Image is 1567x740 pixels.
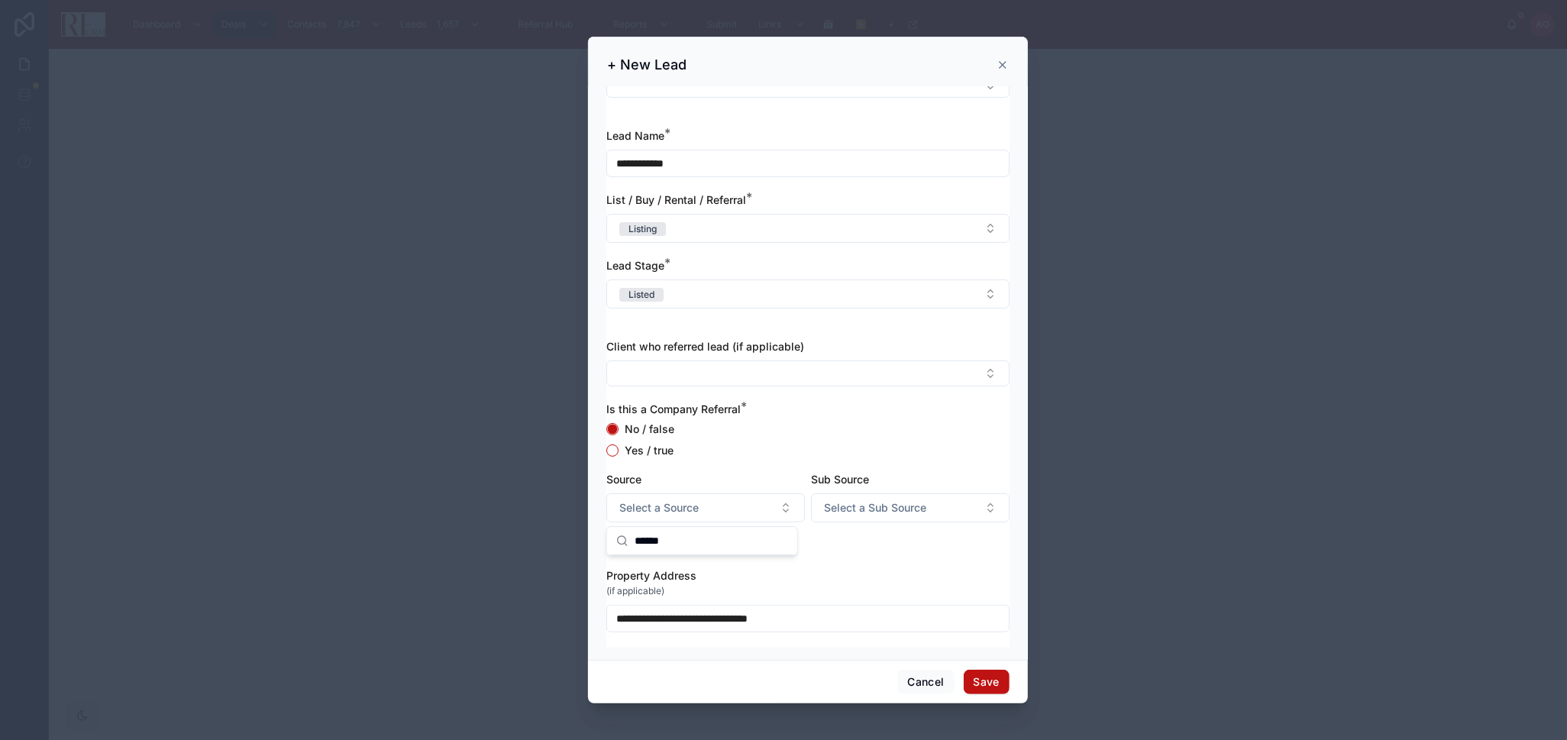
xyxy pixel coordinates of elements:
[606,280,1010,309] button: Select Button
[606,214,1010,243] button: Select Button
[625,445,674,456] label: Yes / true
[824,500,926,515] span: Select a Sub Source
[607,56,687,74] h3: + New Lead
[625,424,674,435] label: No / false
[628,288,654,302] div: Listed
[897,670,954,694] button: Cancel
[606,340,804,353] span: Client who referred lead (if applicable)
[628,222,657,236] div: Listing
[811,493,1010,522] button: Select Button
[606,360,1010,386] button: Select Button
[606,585,664,597] span: (if applicable)
[606,259,664,272] span: Lead Stage
[606,193,746,206] span: List / Buy / Rental / Referral
[811,473,869,486] span: Sub Source
[606,402,741,415] span: Is this a Company Referral
[606,493,805,522] button: Select Button
[964,670,1010,694] button: Save
[606,129,664,142] span: Lead Name
[606,569,696,582] span: Property Address
[606,473,641,486] span: Source
[619,500,699,515] span: Select a Source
